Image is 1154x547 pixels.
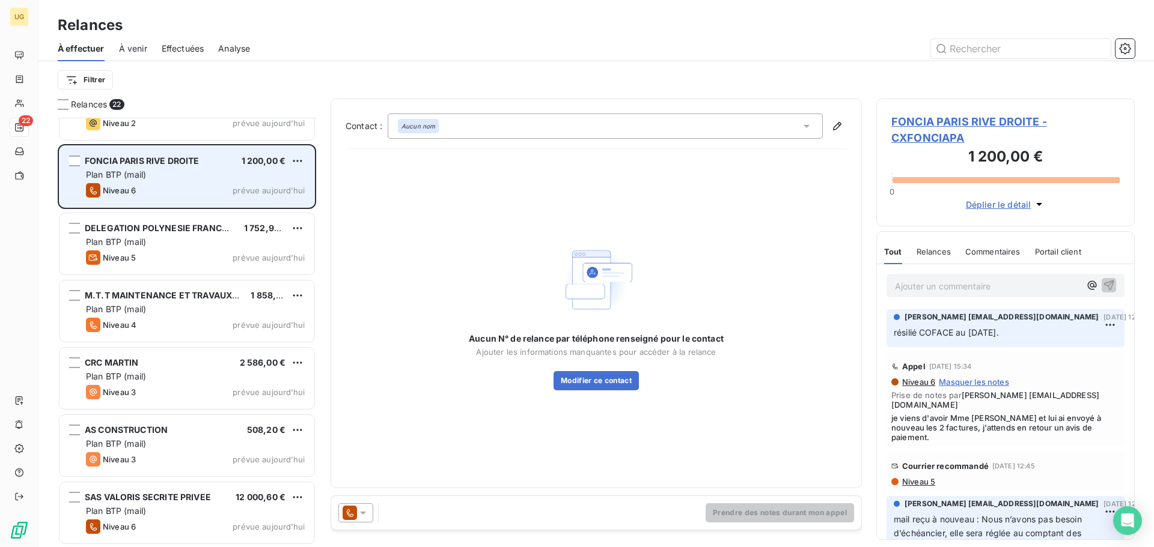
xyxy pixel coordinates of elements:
[902,361,926,371] span: Appel
[240,357,286,367] span: 2 586,00 €
[85,156,200,166] span: FONCIA PARIS RIVE DROITE
[86,438,146,449] span: Plan BTP (mail)
[86,371,146,381] span: Plan BTP (mail)
[901,377,935,387] span: Niveau 6
[86,237,146,247] span: Plan BTP (mail)
[85,290,284,300] span: M.T.T MAINTENANCE ET TRAVAUX TERTIAIRES
[86,506,146,516] span: Plan BTP (mail)
[930,39,1111,58] input: Rechercher
[233,455,305,464] span: prévue aujourd’hui
[891,113,1120,146] span: FONCIA PARIS RIVE DROITE - CXFONCIAPA
[218,43,250,55] span: Analyse
[58,70,113,89] button: Filtrer
[476,347,716,357] span: Ajouter les informations manquantes pour accéder à la relance
[929,363,972,370] span: [DATE] 15:34
[103,320,136,330] span: Niveau 4
[119,43,147,55] span: À venir
[58,118,316,547] div: grid
[247,425,285,435] span: 508,20 €
[10,521,29,540] img: Logo LeanPay
[905,312,1099,322] span: [PERSON_NAME] [EMAIL_ADDRESS][DOMAIN_NAME]
[162,43,204,55] span: Effectuées
[85,425,168,435] span: AS CONSTRUCTION
[103,253,136,262] span: Niveau 5
[884,247,902,256] span: Tout
[962,198,1049,211] button: Déplier le détail
[891,390,1099,409] span: [PERSON_NAME] [EMAIL_ADDRESS][DOMAIN_NAME]
[109,99,124,110] span: 22
[233,118,305,128] span: prévue aujourd’hui
[251,290,295,300] span: 1 858,89 €
[1035,247,1081,256] span: Portail client
[706,503,854,522] button: Prendre des notes durant mon appel
[992,462,1035,470] span: [DATE] 12:45
[1104,500,1146,507] span: [DATE] 12:49
[242,156,286,166] span: 1 200,00 €
[891,390,1120,409] span: Prise de notes par
[236,492,285,502] span: 12 000,60 €
[891,146,1120,170] h3: 1 200,00 €
[10,7,29,26] div: UG
[19,115,33,126] span: 22
[939,377,1009,387] span: Masquer les notes
[233,522,305,531] span: prévue aujourd’hui
[965,247,1021,256] span: Commentaires
[346,120,388,132] label: Contact :
[233,253,305,262] span: prévue aujourd’hui
[233,320,305,330] span: prévue aujourd’hui
[103,387,136,397] span: Niveau 3
[901,477,935,486] span: Niveau 5
[894,327,999,337] span: résilié COFACE au [DATE].
[554,371,639,390] button: Modifier ce contact
[558,241,635,319] img: Empty state
[902,461,989,471] span: Courrier recommandé
[103,118,136,128] span: Niveau 2
[233,387,305,397] span: prévue aujourd’hui
[401,122,435,130] em: Aucun nom
[1113,506,1142,535] div: Open Intercom Messenger
[58,43,105,55] span: À effectuer
[103,186,136,195] span: Niveau 6
[233,186,305,195] span: prévue aujourd’hui
[917,247,951,256] span: Relances
[103,455,136,464] span: Niveau 3
[1104,313,1146,321] span: [DATE] 12:02
[890,187,894,196] span: 0
[85,357,139,367] span: CRC MARTIN
[58,14,123,36] h3: Relances
[71,98,107,110] span: Relances
[891,413,1120,442] span: je viens d'avoir Mme [PERSON_NAME] et lui ai envoyé à nouveau les 2 factures, j'attends en retour...
[244,223,288,233] span: 1 752,96 €
[966,198,1031,211] span: Déplier le détail
[905,498,1099,509] span: [PERSON_NAME] [EMAIL_ADDRESS][DOMAIN_NAME]
[85,492,211,502] span: SAS VALORIS SECRITE PRIVEE
[86,304,146,314] span: Plan BTP (mail)
[103,522,136,531] span: Niveau 6
[469,333,724,345] span: Aucun N° de relance par téléphone renseigné pour le contact
[85,223,242,233] span: DELEGATION POLYNESIE FRANCAISE
[86,169,146,180] span: Plan BTP (mail)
